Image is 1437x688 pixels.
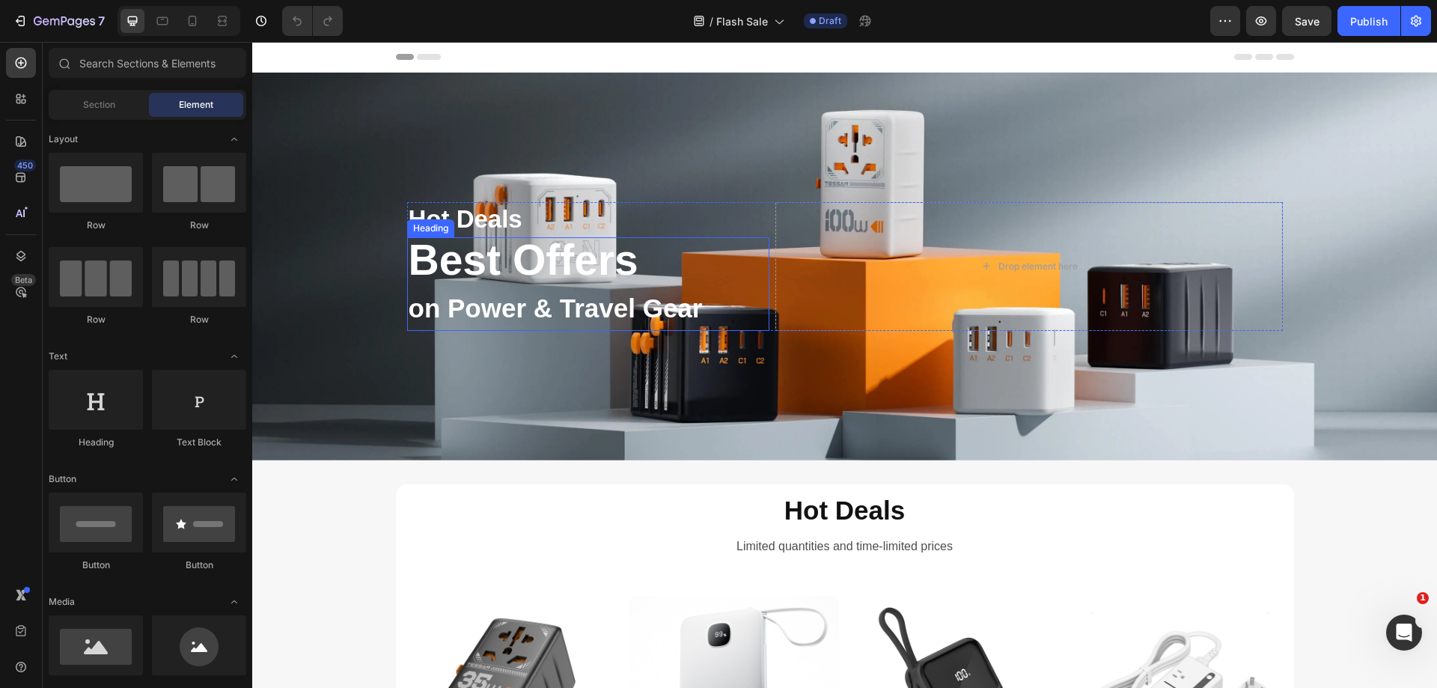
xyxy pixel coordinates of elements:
[1386,615,1422,651] iframe: Intercom live chat
[222,344,246,368] span: Toggle open
[49,313,143,326] div: Row
[152,558,246,572] div: Button
[49,48,246,78] input: Search Sections & Elements
[83,98,115,112] span: Section
[49,436,143,449] div: Heading
[98,12,105,30] p: 7
[1282,6,1331,36] button: Save
[532,454,653,483] strong: Hot Deals
[179,98,213,112] span: Element
[222,590,246,614] span: Toggle open
[1295,15,1319,28] span: Save
[710,13,713,29] span: /
[152,313,246,326] div: Row
[1417,592,1429,604] span: 1
[1337,6,1400,36] button: Publish
[49,219,143,232] div: Row
[252,42,1437,688] iframe: Design area
[1350,13,1388,29] div: Publish
[11,274,36,286] div: Beta
[49,133,78,146] span: Layout
[222,127,246,151] span: Toggle open
[14,159,36,171] div: 450
[152,436,246,449] div: Text Block
[6,6,112,36] button: 7
[49,558,143,572] div: Button
[49,595,75,609] span: Media
[716,13,768,29] span: Flash Sale
[157,494,1028,516] p: Limited quantities and time-limited prices
[49,350,67,363] span: Text
[282,6,343,36] div: Undo/Redo
[819,14,841,28] span: Draft
[222,467,246,491] span: Toggle open
[746,219,826,231] div: Drop element here
[49,472,76,486] span: Button
[152,219,246,232] div: Row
